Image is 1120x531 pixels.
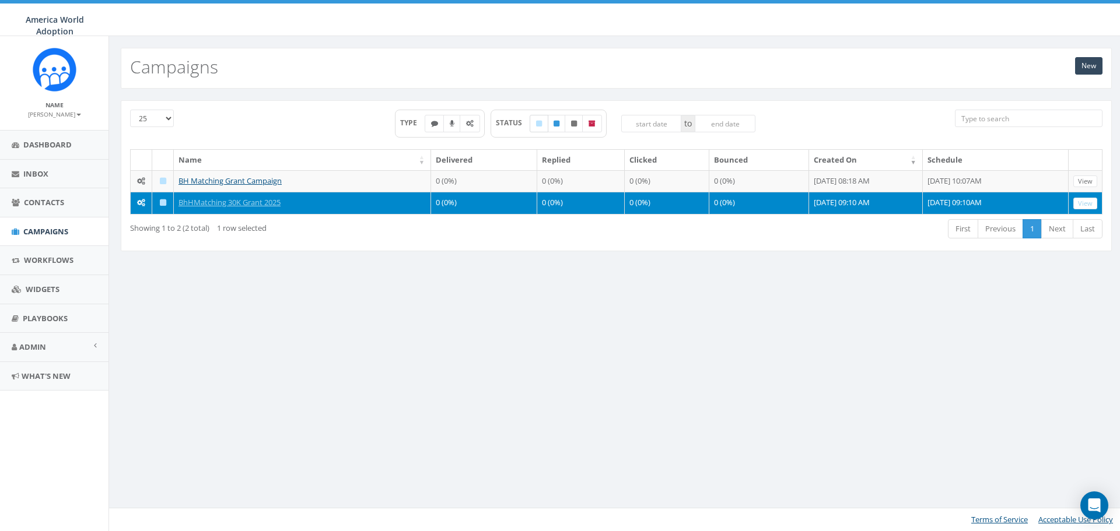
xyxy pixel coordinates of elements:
span: Campaigns [23,226,68,237]
a: Last [1073,219,1102,238]
small: [PERSON_NAME] [28,110,81,118]
td: [DATE] 08:18 AM [809,170,923,192]
a: View [1073,198,1097,210]
img: Rally_Corp_Icon.png [33,48,76,92]
h2: Campaigns [130,57,218,76]
span: What's New [22,371,71,381]
a: [PERSON_NAME] [28,108,81,119]
td: 0 (0%) [431,192,537,214]
div: Open Intercom Messenger [1080,491,1108,519]
span: Contacts [24,197,64,208]
a: Previous [978,219,1023,238]
span: to [681,115,695,132]
i: Unpublished [571,120,577,127]
span: 1 row selected [217,223,267,233]
i: Draft [160,199,166,206]
td: 0 (0%) [625,192,709,214]
td: 0 (0%) [709,170,809,192]
i: Automated Message [137,177,145,185]
th: Bounced [709,150,809,170]
td: [DATE] 09:10 AM [809,192,923,214]
input: Type to search [955,110,1102,127]
label: Ringless Voice Mail [443,115,461,132]
a: View [1073,175,1097,188]
i: Draft [536,120,542,127]
a: BhHMatching 30K Grant 2025 [178,197,281,208]
label: Archived [582,115,602,132]
i: Published [554,120,559,127]
i: Ringless Voice Mail [450,120,454,127]
label: Published [547,115,566,132]
input: end date [695,115,755,132]
td: 0 (0%) [537,192,625,214]
span: STATUS [496,118,530,128]
label: Unpublished [565,115,583,132]
a: 1 [1023,219,1042,238]
a: Terms of Service [971,514,1028,525]
th: Replied [537,150,625,170]
th: Clicked [625,150,709,170]
span: Playbooks [23,313,68,323]
span: Inbox [23,168,48,179]
td: 0 (0%) [537,170,625,192]
i: Text SMS [431,120,438,127]
a: BH Matching Grant Campaign [178,175,282,186]
input: start date [621,115,682,132]
label: Text SMS [425,115,444,132]
td: 0 (0%) [709,192,809,214]
div: Showing 1 to 2 (2 total) [130,218,525,234]
i: Automated Message [137,199,145,206]
span: Workflows [24,255,73,265]
td: [DATE] 10:07AM [923,170,1069,192]
small: Name [45,101,64,109]
i: Automated Message [466,120,474,127]
span: Dashboard [23,139,72,150]
a: First [948,219,978,238]
label: Automated Message [460,115,480,132]
th: Created On: activate to sort column ascending [809,150,923,170]
label: Draft [530,115,548,132]
i: Draft [160,177,166,185]
span: Admin [19,342,46,352]
th: Delivered [431,150,537,170]
span: America World Adoption [26,14,84,37]
th: Schedule [923,150,1069,170]
a: New [1075,57,1102,75]
a: Next [1041,219,1073,238]
td: 0 (0%) [625,170,709,192]
td: 0 (0%) [431,170,537,192]
th: Name: activate to sort column ascending [174,150,431,170]
a: Acceptable Use Policy [1038,514,1113,525]
span: TYPE [400,118,425,128]
span: Widgets [26,284,60,294]
td: [DATE] 09:10AM [923,192,1069,214]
